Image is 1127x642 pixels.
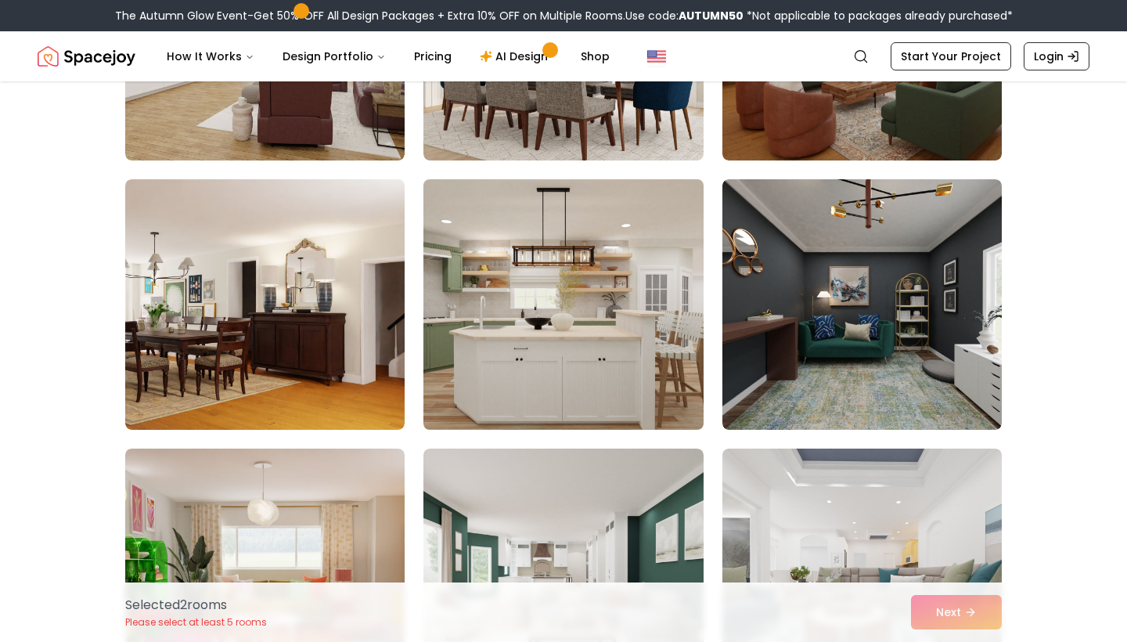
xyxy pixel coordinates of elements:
[568,41,622,72] a: Shop
[679,8,744,23] b: AUTUMN50
[154,41,622,72] nav: Main
[416,173,710,436] img: Room room-14
[154,41,267,72] button: How It Works
[467,41,565,72] a: AI Design
[647,47,666,66] img: United States
[401,41,464,72] a: Pricing
[125,179,405,430] img: Room room-13
[125,616,267,629] p: Please select at least 5 rooms
[38,41,135,72] a: Spacejoy
[625,8,744,23] span: Use code:
[270,41,398,72] button: Design Portfolio
[744,8,1013,23] span: *Not applicable to packages already purchased*
[38,31,1089,81] nav: Global
[125,596,267,615] p: Selected 2 room s
[722,179,1002,430] img: Room room-15
[38,41,135,72] img: Spacejoy Logo
[891,42,1011,70] a: Start Your Project
[115,8,1013,23] div: The Autumn Glow Event-Get 50% OFF All Design Packages + Extra 10% OFF on Multiple Rooms.
[1024,42,1089,70] a: Login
